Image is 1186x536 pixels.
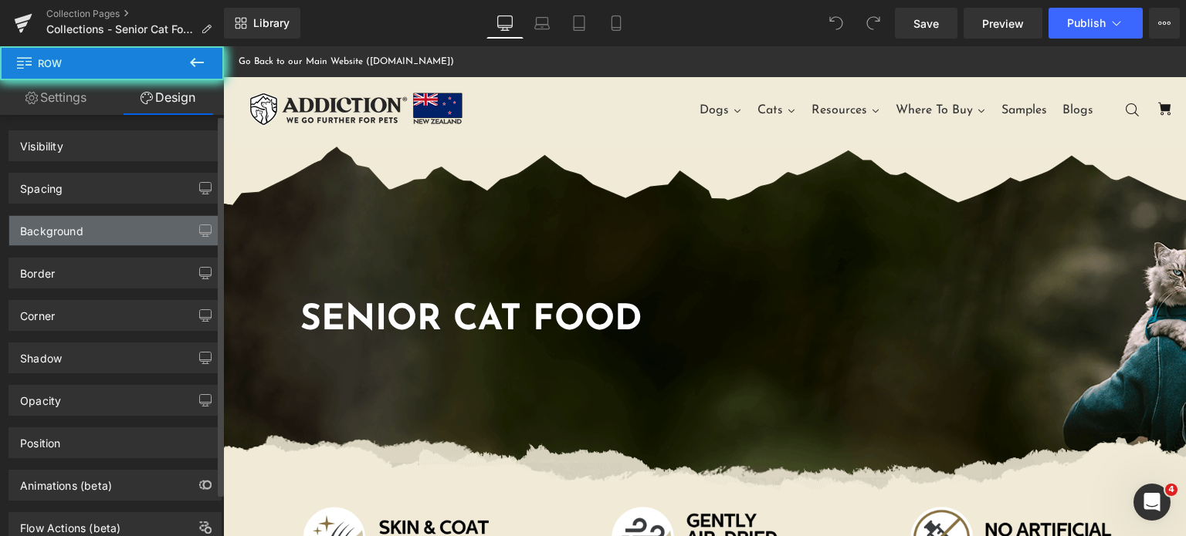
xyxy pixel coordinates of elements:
[1165,484,1178,496] span: 4
[778,56,824,72] span: Samples
[224,8,300,39] a: New Library
[20,301,55,322] div: Corner
[20,343,62,365] div: Shadow
[46,23,195,35] span: Collections - Senior Cat Food
[858,8,889,39] button: Redo
[112,80,224,115] a: Design
[524,8,561,39] a: Laptop
[15,46,170,80] span: Row
[839,56,870,72] span: Blogs
[469,45,527,83] a: Dogs
[561,8,598,39] a: Tablet
[982,15,1024,32] span: Preview
[1133,484,1171,521] iframe: Intercom live chat
[476,56,506,72] span: Dogs
[581,45,665,83] a: Resources
[598,8,635,39] a: Mobile
[673,56,750,72] span: Where To Buy
[832,45,878,83] a: Blogs
[20,131,63,153] div: Visibility
[821,8,852,39] button: Undo
[20,513,120,534] div: Flow Actions (beta)
[15,7,231,24] a: Go Back to our Main Website ([DOMAIN_NAME])
[534,56,560,72] span: Cats
[20,386,61,407] div: Opacity
[46,8,224,20] a: Collection Pages
[253,16,290,30] span: Library
[20,428,60,450] div: Position
[527,45,581,83] a: Cats
[486,8,524,39] a: Desktop
[588,56,644,72] span: Resources
[20,258,55,280] div: Border
[1067,17,1106,29] span: Publish
[20,174,63,195] div: Spacing
[77,251,963,298] h1: SENIOR CAT Food
[20,470,112,492] div: Animations (beta)
[771,45,832,83] a: Samples
[964,8,1042,39] a: Preview
[20,216,83,238] div: Background
[1149,8,1180,39] button: More
[913,15,939,32] span: Save
[1049,8,1143,39] button: Publish
[665,45,771,83] a: Where To Buy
